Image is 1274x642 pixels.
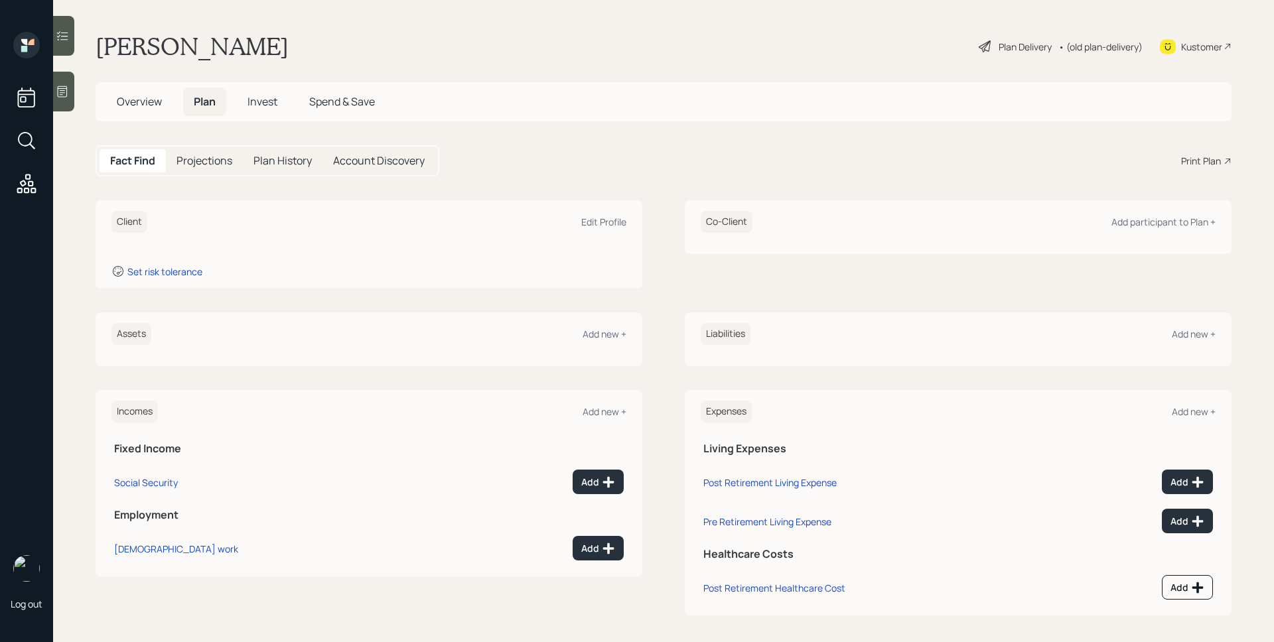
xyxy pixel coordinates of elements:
[117,94,162,109] span: Overview
[1111,216,1216,228] div: Add participant to Plan +
[703,476,837,489] div: Post Retirement Living Expense
[1172,405,1216,418] div: Add new +
[1170,581,1204,594] div: Add
[581,476,615,489] div: Add
[1181,40,1222,54] div: Kustomer
[1170,515,1204,528] div: Add
[703,548,1213,560] h5: Healthcare Costs
[1162,509,1213,533] button: Add
[111,323,151,345] h6: Assets
[701,211,752,233] h6: Co-Client
[703,515,831,528] div: Pre Retirement Living Expense
[1170,476,1204,489] div: Add
[703,582,845,594] div: Post Retirement Healthcare Cost
[701,401,752,422] h6: Expenses
[583,328,626,340] div: Add new +
[13,555,40,582] img: james-distasi-headshot.png
[1162,470,1213,494] button: Add
[1181,154,1221,168] div: Print Plan
[127,265,202,278] div: Set risk tolerance
[114,543,238,555] div: [DEMOGRAPHIC_DATA] work
[248,94,277,109] span: Invest
[703,442,1213,455] h5: Living Expenses
[177,155,232,167] h5: Projections
[111,401,158,422] h6: Incomes
[573,536,624,560] button: Add
[96,32,289,61] h1: [PERSON_NAME]
[114,509,624,521] h5: Employment
[114,442,624,455] h5: Fixed Income
[581,542,615,555] div: Add
[194,94,216,109] span: Plan
[333,155,425,167] h5: Account Discovery
[309,94,375,109] span: Spend & Save
[1172,328,1216,340] div: Add new +
[1162,575,1213,600] button: Add
[583,405,626,418] div: Add new +
[701,323,750,345] h6: Liabilities
[110,155,155,167] h5: Fact Find
[111,211,147,233] h6: Client
[114,476,178,489] div: Social Security
[581,216,626,228] div: Edit Profile
[11,598,42,610] div: Log out
[573,470,624,494] button: Add
[1058,40,1143,54] div: • (old plan-delivery)
[253,155,312,167] h5: Plan History
[999,40,1052,54] div: Plan Delivery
